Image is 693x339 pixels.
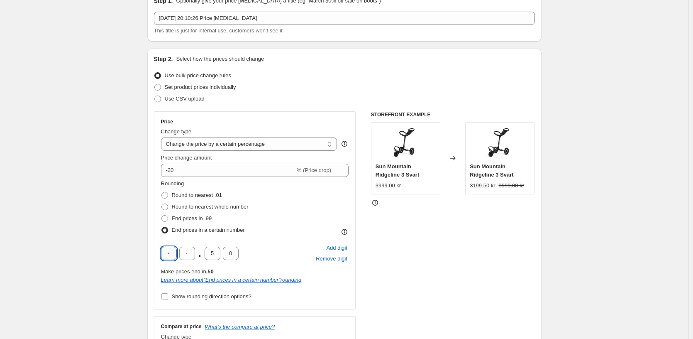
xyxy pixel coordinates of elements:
span: . [198,247,202,260]
span: Make prices end in [161,268,214,275]
div: 3199.50 kr [470,182,495,190]
span: Set product prices individually [165,84,236,90]
span: Change type [161,128,192,135]
h3: Compare at price [161,323,202,330]
input: -15 [161,164,295,177]
strike: 3999.00 kr [499,182,524,190]
span: Remove digit [316,255,347,263]
p: Select how the prices should change [176,55,264,63]
div: help [340,140,349,148]
input: ﹡ [161,247,177,260]
span: Add digit [326,244,347,252]
span: End prices in a certain number [172,227,245,233]
h2: Step 2. [154,55,173,63]
button: What's the compare at price? [205,324,275,330]
span: Round to nearest .01 [172,192,222,198]
span: Use CSV upload [165,96,205,102]
i: Learn more about " End prices in a certain number " rounding [161,277,302,283]
input: ﹡ [205,247,220,260]
span: Sun Mountain Ridgeline 3 Svart [470,163,513,178]
a: Learn more about"End prices in a certain number"rounding [161,277,302,283]
span: Show rounding direction options? [172,293,251,300]
input: ﹡ [223,247,239,260]
span: Round to nearest whole number [172,204,249,210]
span: % (Price drop) [297,167,331,173]
input: ﹡ [179,247,195,260]
input: 30% off holiday sale [154,12,535,25]
b: .50 [206,268,214,275]
span: End prices in .99 [172,215,212,221]
button: Add placeholder [325,243,349,253]
button: Remove placeholder [315,253,349,264]
img: RIDGELINE3_BLACK_80x.webp [483,127,517,160]
span: Use bulk price change rules [165,72,231,79]
span: Sun Mountain Ridgeline 3 Svart [376,163,419,178]
span: Price change amount [161,155,212,161]
span: This title is just for internal use, customers won't see it [154,27,283,34]
h6: STOREFRONT EXAMPLE [371,111,535,118]
h3: Price [161,118,173,125]
img: RIDGELINE3_BLACK_80x.webp [389,127,422,160]
span: Rounding [161,180,184,187]
div: 3999.00 kr [376,182,401,190]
